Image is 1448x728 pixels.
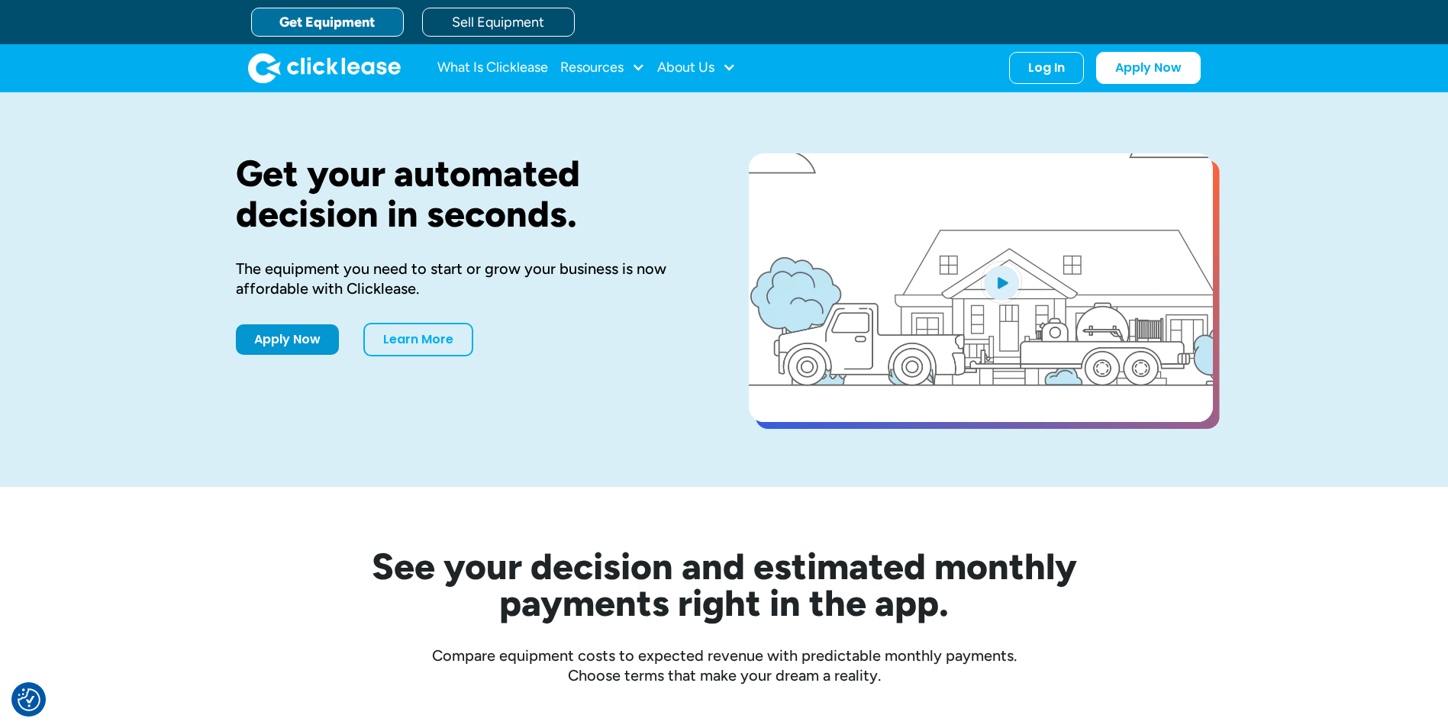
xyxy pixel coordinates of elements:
[236,153,700,234] h1: Get your automated decision in seconds.
[1028,60,1065,76] div: Log In
[297,548,1152,621] h2: See your decision and estimated monthly payments right in the app.
[251,8,404,37] a: Get Equipment
[236,646,1213,685] div: Compare equipment costs to expected revenue with predictable monthly payments. Choose terms that ...
[248,53,401,83] img: Clicklease logo
[657,53,736,83] div: About Us
[248,53,401,83] a: home
[437,53,548,83] a: What Is Clicklease
[981,261,1022,304] img: Blue play button logo on a light blue circular background
[236,259,700,298] div: The equipment you need to start or grow your business is now affordable with Clicklease.
[18,688,40,711] button: Consent Preferences
[1096,52,1201,84] a: Apply Now
[18,688,40,711] img: Revisit consent button
[422,8,575,37] a: Sell Equipment
[236,324,339,355] a: Apply Now
[363,323,473,356] a: Learn More
[560,53,645,83] div: Resources
[749,153,1213,422] a: open lightbox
